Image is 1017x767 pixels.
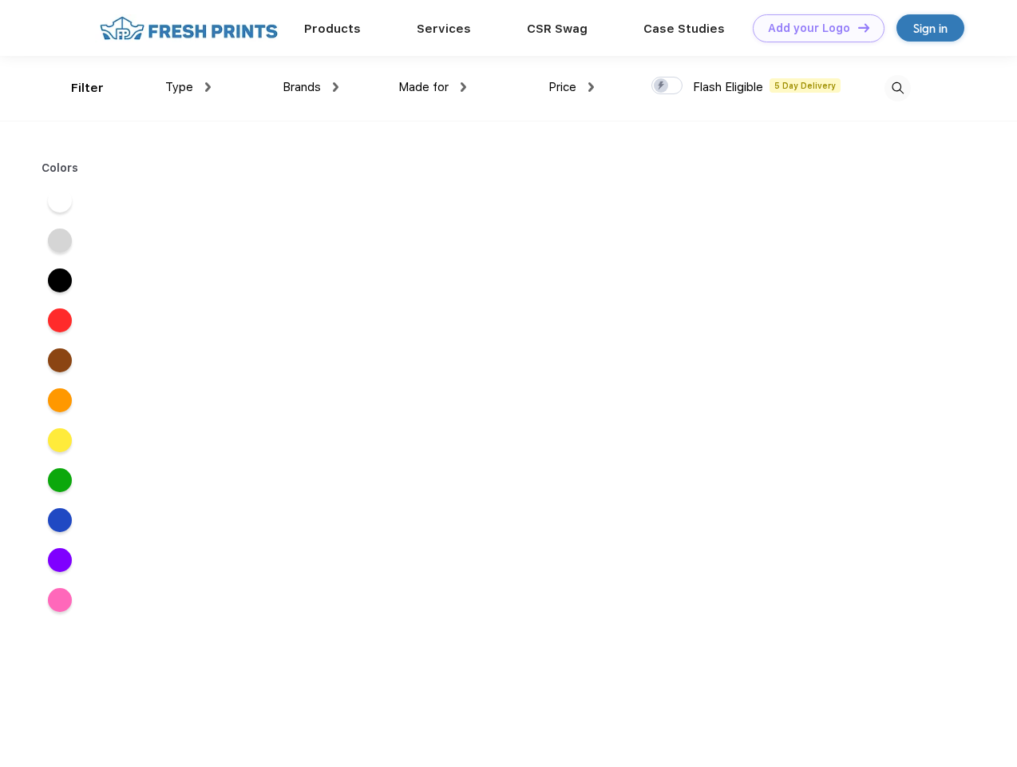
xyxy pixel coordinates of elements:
div: Filter [71,79,104,97]
img: dropdown.png [461,82,466,92]
img: dropdown.png [205,82,211,92]
div: Colors [30,160,91,177]
span: Made for [398,80,449,94]
a: Products [304,22,361,36]
div: Sign in [913,19,948,38]
span: Brands [283,80,321,94]
a: Sign in [896,14,964,42]
span: Flash Eligible [693,80,763,94]
a: Services [417,22,471,36]
img: DT [858,23,869,32]
img: fo%20logo%202.webp [95,14,283,42]
span: 5 Day Delivery [770,78,841,93]
img: desktop_search.svg [884,75,911,101]
a: CSR Swag [527,22,588,36]
img: dropdown.png [588,82,594,92]
span: Price [548,80,576,94]
div: Add your Logo [768,22,850,35]
span: Type [165,80,193,94]
img: dropdown.png [333,82,338,92]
